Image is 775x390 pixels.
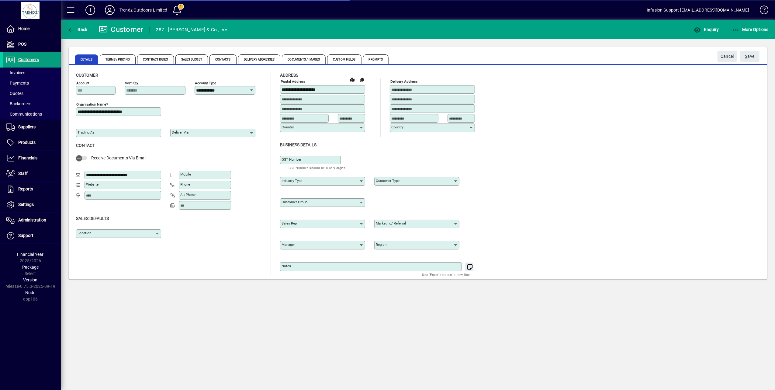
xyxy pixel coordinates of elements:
span: Details [75,54,98,64]
a: Backorders [3,99,61,109]
mat-label: Sort key [125,81,138,85]
a: Administration [3,213,61,228]
button: Enquiry [692,24,720,35]
span: Home [18,26,29,31]
mat-label: Sales rep [282,221,297,225]
a: Support [3,228,61,243]
mat-label: Marketing/ Referral [376,221,406,225]
a: Home [3,21,61,37]
mat-label: Alt Phone [180,193,195,197]
span: Documents / Images [282,54,326,64]
span: Invoices [6,70,25,75]
span: Reports [18,186,33,191]
span: Suppliers [18,124,36,129]
span: Cancel [721,51,734,61]
app-page-header-button: Back [61,24,94,35]
mat-label: Industry type [282,179,302,183]
span: Delivery Addresses [238,54,281,64]
span: Administration [18,218,46,222]
span: S [745,54,748,59]
span: Customer [76,73,98,78]
span: Back [67,27,88,32]
a: Staff [3,166,61,181]
a: Financials [3,151,61,166]
span: More Options [732,27,769,32]
mat-label: Organisation name [76,102,106,106]
mat-hint: GST Number should be 8 or 9 digits [289,164,346,171]
span: Enquiry [694,27,719,32]
mat-label: Location [78,231,91,235]
a: Quotes [3,88,61,99]
div: Trendz Outdoors Limited [119,5,167,15]
button: Copy to Delivery address [357,75,367,85]
a: Reports [3,182,61,197]
span: Prompts [363,54,389,64]
span: Contacts [209,54,237,64]
a: Settings [3,197,61,212]
mat-label: Country [391,125,403,129]
span: Quotes [6,91,23,96]
mat-label: Region [376,242,386,247]
span: Sales defaults [76,216,109,221]
span: Version [23,277,38,282]
span: Node [26,290,36,295]
mat-label: Account Type [195,81,216,85]
span: Business details [280,142,317,147]
a: View on map [347,75,357,84]
span: Custom Fields [327,54,361,64]
mat-label: Trading as [78,130,95,134]
a: Suppliers [3,120,61,135]
button: Profile [100,5,119,16]
span: Contact [76,143,95,148]
span: Financial Year [17,252,44,257]
mat-label: Deliver via [172,130,189,134]
span: Financials [18,155,37,160]
mat-label: GST Number [282,157,301,162]
mat-label: Phone [180,182,190,186]
mat-label: Country [282,125,294,129]
button: Add [81,5,100,16]
a: Knowledge Base [755,1,767,21]
button: Save [740,51,759,62]
a: POS [3,37,61,52]
span: Backorders [6,101,31,106]
span: Payments [6,81,29,85]
span: Address [280,73,298,78]
span: POS [18,42,26,47]
mat-label: Account [76,81,89,85]
mat-label: Manager [282,242,295,247]
a: Communications [3,109,61,119]
span: Settings [18,202,34,207]
span: Products [18,140,36,145]
button: Back [66,24,89,35]
span: Terms / Pricing [100,54,136,64]
a: Payments [3,78,61,88]
span: Staff [18,171,28,176]
div: Infusion Support [EMAIL_ADDRESS][DOMAIN_NAME] [647,5,749,15]
span: Support [18,233,33,238]
button: More Options [730,24,770,35]
mat-label: Customer group [282,200,307,204]
span: Customers [18,57,39,62]
span: ave [745,51,755,61]
a: Products [3,135,61,150]
span: Contract Rates [137,54,174,64]
mat-hint: Use 'Enter' to start a new line [422,271,470,278]
div: Customer [99,25,144,34]
button: Cancel [718,51,737,62]
span: Receive Documents Via Email [91,155,146,160]
mat-label: Mobile [180,172,191,176]
mat-label: Notes [282,264,291,268]
span: Sales Budget [175,54,208,64]
a: Invoices [3,68,61,78]
span: Communications [6,112,42,117]
div: 287 - [PERSON_NAME] & Co., inc [156,25,227,35]
mat-label: Customer type [376,179,400,183]
span: Package [22,265,39,270]
mat-label: Website [86,182,99,186]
